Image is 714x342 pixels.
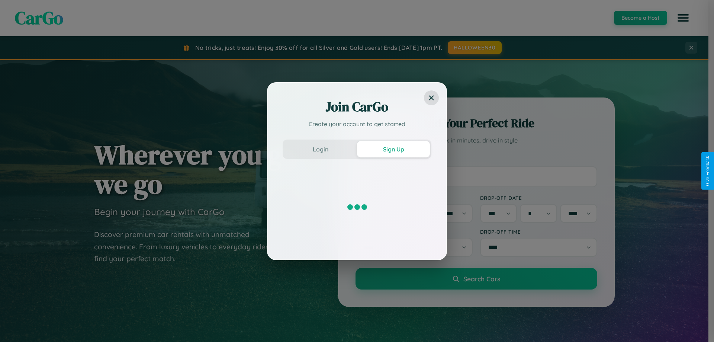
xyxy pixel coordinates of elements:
p: Create your account to get started [283,119,431,128]
div: Give Feedback [705,156,710,186]
button: Login [284,141,357,157]
button: Sign Up [357,141,430,157]
h2: Join CarGo [283,98,431,116]
iframe: Intercom live chat [7,317,25,335]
